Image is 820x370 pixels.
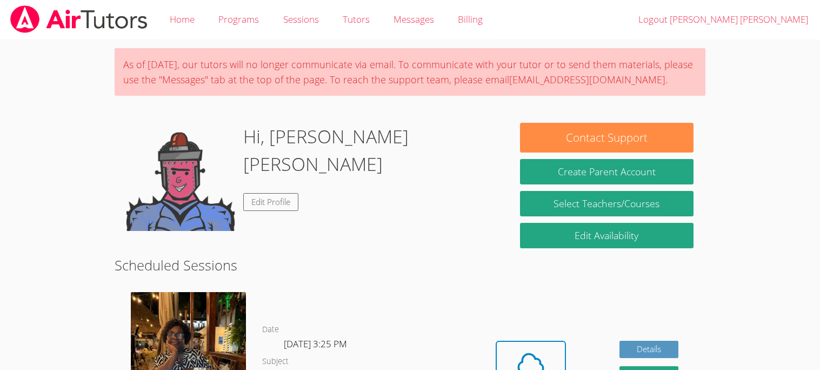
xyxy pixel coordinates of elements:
img: default.png [126,123,235,231]
div: As of [DATE], our tutors will no longer communicate via email. To communicate with your tutor or ... [115,48,705,96]
a: Details [619,341,679,359]
a: Select Teachers/Courses [520,191,693,216]
dt: Date [262,323,279,336]
dt: Subject [262,355,289,368]
h1: Hi, [PERSON_NAME] [PERSON_NAME] [243,123,496,178]
a: Edit Profile [243,193,298,211]
span: [DATE] 3:25 PM [284,338,347,350]
img: airtutors_banner-c4298cdbf04f3fff15de1276eac7730deb9818008684d7c2e4769d2f7ddbe033.png [9,5,149,33]
span: Messages [394,13,434,25]
h2: Scheduled Sessions [115,255,705,275]
button: Create Parent Account [520,159,693,184]
a: Edit Availability [520,223,693,248]
button: Contact Support [520,123,693,153]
